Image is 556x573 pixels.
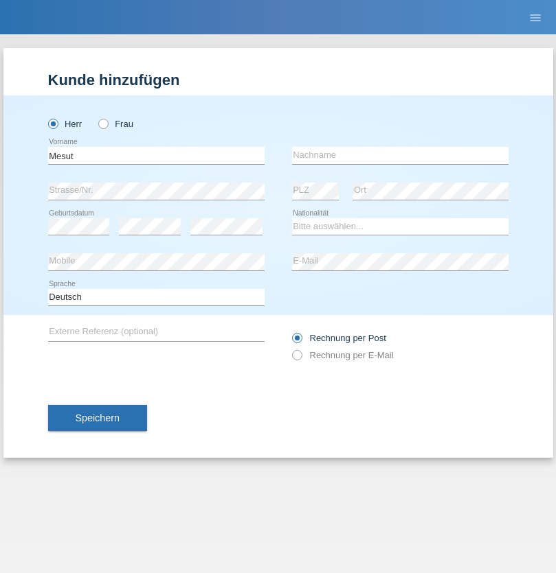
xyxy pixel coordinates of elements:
[76,412,120,423] span: Speichern
[292,333,386,343] label: Rechnung per Post
[292,350,301,367] input: Rechnung per E-Mail
[98,119,107,128] input: Frau
[48,71,509,89] h1: Kunde hinzufügen
[529,11,542,25] i: menu
[522,13,549,21] a: menu
[48,119,57,128] input: Herr
[292,333,301,350] input: Rechnung per Post
[98,119,133,129] label: Frau
[48,405,147,431] button: Speichern
[292,350,394,360] label: Rechnung per E-Mail
[48,119,82,129] label: Herr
